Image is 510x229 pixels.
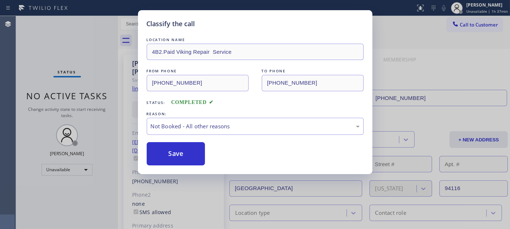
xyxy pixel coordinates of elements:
[151,122,360,130] div: Not Booked - All other reasons
[147,36,364,44] div: LOCATION NAME
[262,67,364,75] div: TO PHONE
[171,100,213,105] span: COMPLETED
[147,142,205,165] button: Save
[147,75,249,91] input: From phone
[147,110,364,118] div: REASON:
[147,100,166,105] span: Status:
[147,19,195,29] h5: Classify the call
[262,75,364,91] input: To phone
[147,67,249,75] div: FROM PHONE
